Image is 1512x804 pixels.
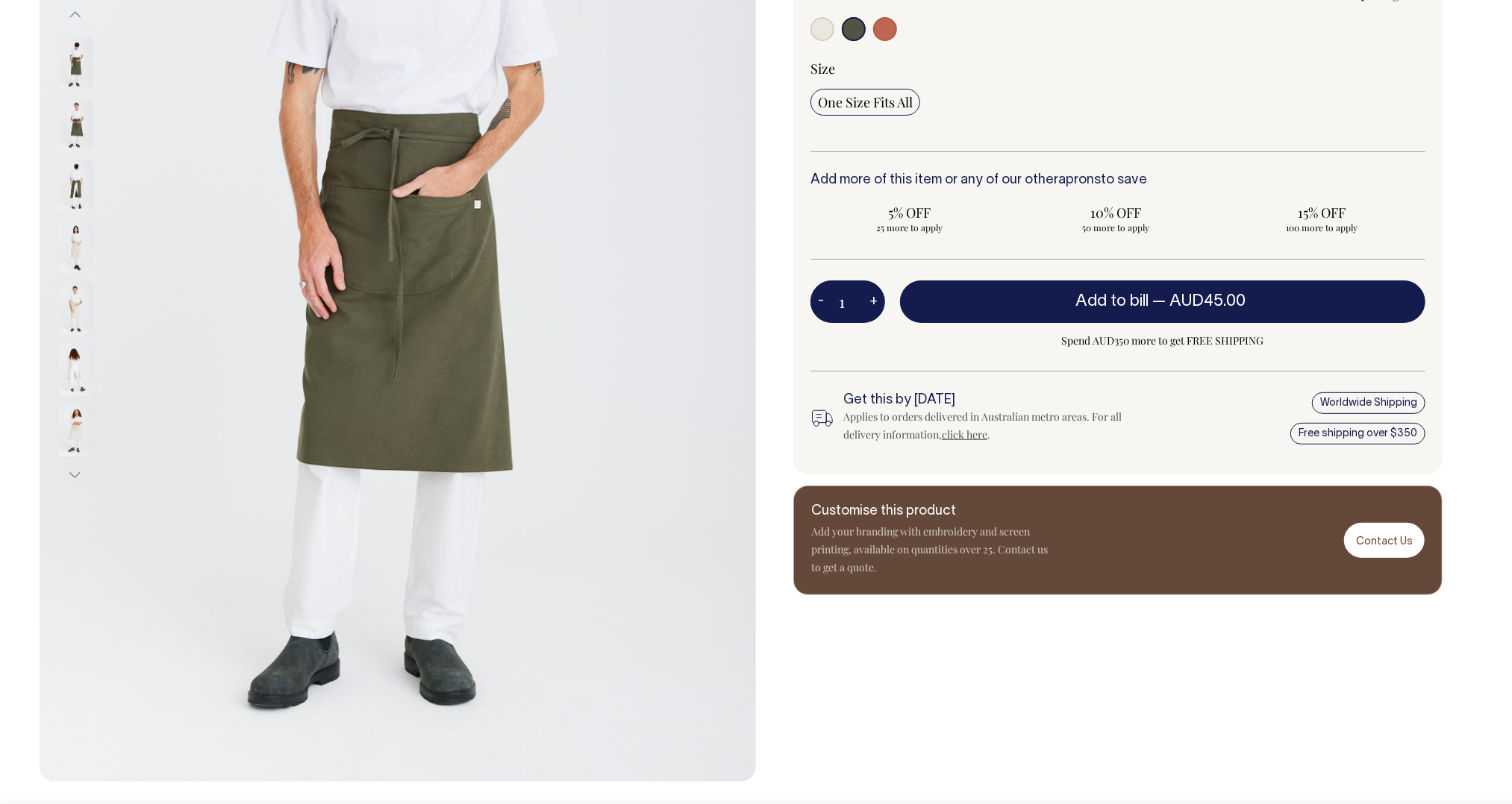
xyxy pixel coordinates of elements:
[1223,199,1421,238] input: 15% OFF 100 more to apply
[810,60,1425,78] div: Size
[1025,204,1208,222] span: 10% OFF
[59,283,93,335] img: natural
[810,199,1008,238] input: 5% OFF 25 more to apply
[818,222,1001,233] span: 25 more to apply
[1017,199,1215,238] input: 10% OFF 50 more to apply
[900,280,1425,322] button: Add to bill —AUD45.00
[862,287,885,317] button: +
[59,405,93,457] img: natural
[810,173,1425,188] h6: Add more of this item or any of our other to save
[1153,294,1250,309] span: —
[1076,294,1149,309] span: Add to bill
[1231,222,1413,233] span: 100 more to apply
[1170,294,1246,309] span: AUD45.00
[64,459,87,492] button: Next
[1344,523,1425,558] a: Contact Us
[1231,204,1413,222] span: 15% OFF
[811,504,1050,519] h6: Customise this product
[843,393,1146,408] h6: Get this by [DATE]
[1058,174,1101,186] a: aprons
[843,408,1146,444] div: Applies to orders delivered in Australian metro areas. For all delivery information, .
[942,427,987,442] a: click here
[818,93,913,111] span: One Size Fits All
[1025,222,1208,233] span: 50 more to apply
[811,523,1050,577] p: Add your branding with embroidery and screen printing, available on quantities over 25. Contact u...
[810,89,920,116] input: One Size Fits All
[818,204,1001,222] span: 5% OFF
[59,38,93,90] img: olive
[59,99,93,151] img: olive
[59,222,93,274] img: natural
[810,287,831,317] button: -
[59,160,93,213] img: olive
[900,332,1425,350] span: Spend AUD350 more to get FREE SHIPPING
[59,344,93,396] img: natural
